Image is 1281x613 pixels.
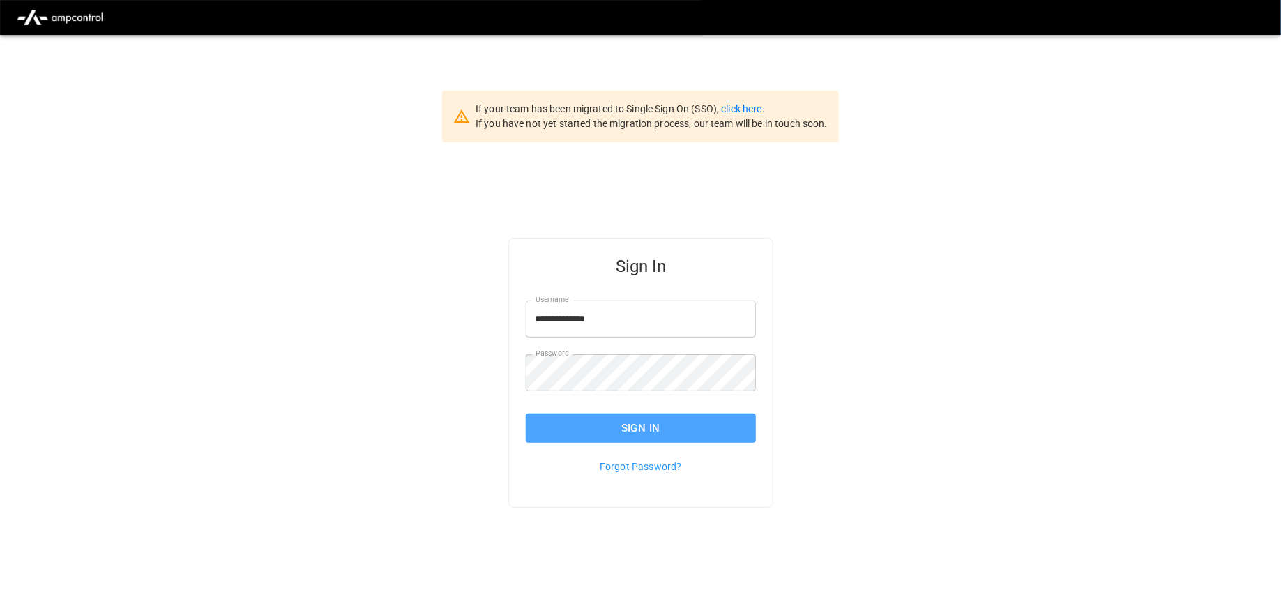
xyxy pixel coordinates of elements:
label: Password [536,348,569,359]
h5: Sign In [526,255,757,278]
p: Forgot Password? [526,460,757,474]
span: If you have not yet started the migration process, our team will be in touch soon. [476,118,828,129]
label: Username [536,294,569,305]
span: If your team has been migrated to Single Sign On (SSO), [476,103,721,114]
a: click here. [721,103,764,114]
img: ampcontrol.io logo [11,4,109,31]
button: Sign In [526,414,757,443]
